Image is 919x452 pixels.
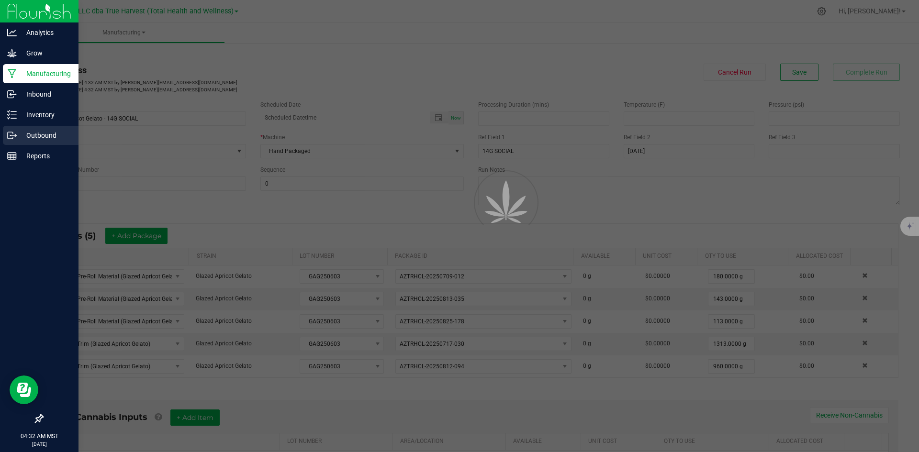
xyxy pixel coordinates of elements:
p: Analytics [17,27,74,38]
p: [DATE] [4,441,74,448]
p: Manufacturing [17,68,74,79]
inline-svg: Reports [7,151,17,161]
p: Outbound [17,130,74,141]
iframe: Resource center [10,375,38,404]
p: Inbound [17,88,74,100]
p: Grow [17,47,74,59]
p: Inventory [17,109,74,121]
inline-svg: Analytics [7,28,17,37]
inline-svg: Manufacturing [7,69,17,78]
inline-svg: Grow [7,48,17,58]
inline-svg: Outbound [7,131,17,140]
p: Reports [17,150,74,162]
p: 04:32 AM MST [4,432,74,441]
inline-svg: Inventory [7,110,17,120]
inline-svg: Inbound [7,89,17,99]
